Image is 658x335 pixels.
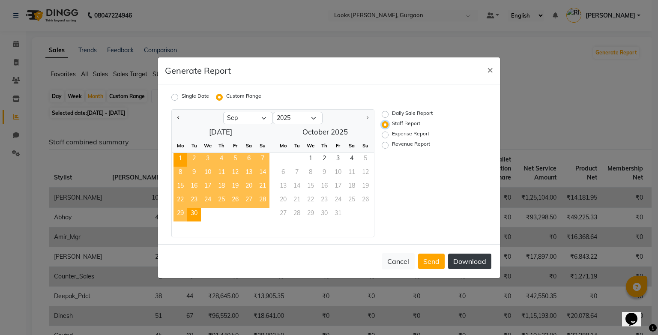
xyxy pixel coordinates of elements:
div: Fr [228,139,242,153]
div: Friday, September 5, 2025 [228,153,242,167]
span: 5 [228,153,242,167]
div: Tuesday, September 2, 2025 [187,153,201,167]
span: 1 [173,153,187,167]
div: Tuesday, September 9, 2025 [187,167,201,180]
div: Sa [345,139,359,153]
span: 17 [201,180,215,194]
div: Thursday, September 18, 2025 [215,180,228,194]
div: Wednesday, October 1, 2025 [304,153,317,167]
div: Tuesday, September 16, 2025 [187,180,201,194]
select: Select year [273,112,323,125]
div: Su [359,139,372,153]
div: Saturday, September 13, 2025 [242,167,256,180]
label: Expense Report [392,130,429,140]
select: Select month [223,112,273,125]
div: Thursday, September 25, 2025 [215,194,228,208]
div: Sunday, September 7, 2025 [256,153,269,167]
span: 16 [187,180,201,194]
div: Wednesday, September 3, 2025 [201,153,215,167]
span: 30 [187,208,201,221]
div: Tuesday, September 23, 2025 [187,194,201,208]
button: Close [480,57,500,81]
span: 6 [242,153,256,167]
span: 3 [201,153,215,167]
span: 13 [242,167,256,180]
span: 15 [173,180,187,194]
h5: Generate Report [165,64,231,77]
span: 14 [256,167,269,180]
div: Friday, September 12, 2025 [228,167,242,180]
span: 4 [215,153,228,167]
span: 11 [215,167,228,180]
label: Revenue Report [392,140,430,150]
span: 4 [345,153,359,167]
div: Monday, September 1, 2025 [173,153,187,167]
span: 28 [256,194,269,208]
div: Tu [290,139,304,153]
div: Sa [242,139,256,153]
div: Th [317,139,331,153]
span: 22 [173,194,187,208]
div: Monday, September 29, 2025 [173,208,187,221]
div: Thursday, October 2, 2025 [317,153,331,167]
span: 2 [317,153,331,167]
span: 26 [228,194,242,208]
div: Mo [276,139,290,153]
div: Sunday, September 14, 2025 [256,167,269,180]
div: Thursday, September 4, 2025 [215,153,228,167]
div: Monday, September 22, 2025 [173,194,187,208]
span: 21 [256,180,269,194]
div: Friday, September 19, 2025 [228,180,242,194]
span: 23 [187,194,201,208]
span: 27 [242,194,256,208]
span: 3 [331,153,345,167]
div: Saturday, September 20, 2025 [242,180,256,194]
span: 7 [256,153,269,167]
span: 10 [201,167,215,180]
label: Daily Sale Report [392,109,433,120]
div: Wednesday, September 24, 2025 [201,194,215,208]
div: Tuesday, September 30, 2025 [187,208,201,221]
div: Mo [173,139,187,153]
span: 8 [173,167,187,180]
span: 18 [215,180,228,194]
button: Send [418,254,445,269]
div: Friday, September 26, 2025 [228,194,242,208]
div: We [304,139,317,153]
span: 24 [201,194,215,208]
span: 19 [228,180,242,194]
span: 2 [187,153,201,167]
div: Th [215,139,228,153]
div: Saturday, September 6, 2025 [242,153,256,167]
button: Previous month [175,111,182,125]
div: Fr [331,139,345,153]
span: 20 [242,180,256,194]
button: Download [448,254,491,269]
div: Sunday, September 28, 2025 [256,194,269,208]
div: Friday, October 3, 2025 [331,153,345,167]
span: 1 [304,153,317,167]
div: Monday, September 8, 2025 [173,167,187,180]
label: Single Date [182,92,209,102]
span: 29 [173,208,187,221]
span: 25 [215,194,228,208]
span: 9 [187,167,201,180]
iframe: chat widget [622,301,649,326]
button: Cancel [382,253,415,269]
span: 12 [228,167,242,180]
label: Custom Range [226,92,261,102]
div: Wednesday, September 10, 2025 [201,167,215,180]
div: Saturday, October 4, 2025 [345,153,359,167]
label: Staff Report [392,120,420,130]
div: Wednesday, September 17, 2025 [201,180,215,194]
div: Su [256,139,269,153]
div: Sunday, September 21, 2025 [256,180,269,194]
div: We [201,139,215,153]
div: Saturday, September 27, 2025 [242,194,256,208]
div: Monday, September 15, 2025 [173,180,187,194]
span: × [487,63,493,76]
div: Thursday, September 11, 2025 [215,167,228,180]
div: Tu [187,139,201,153]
